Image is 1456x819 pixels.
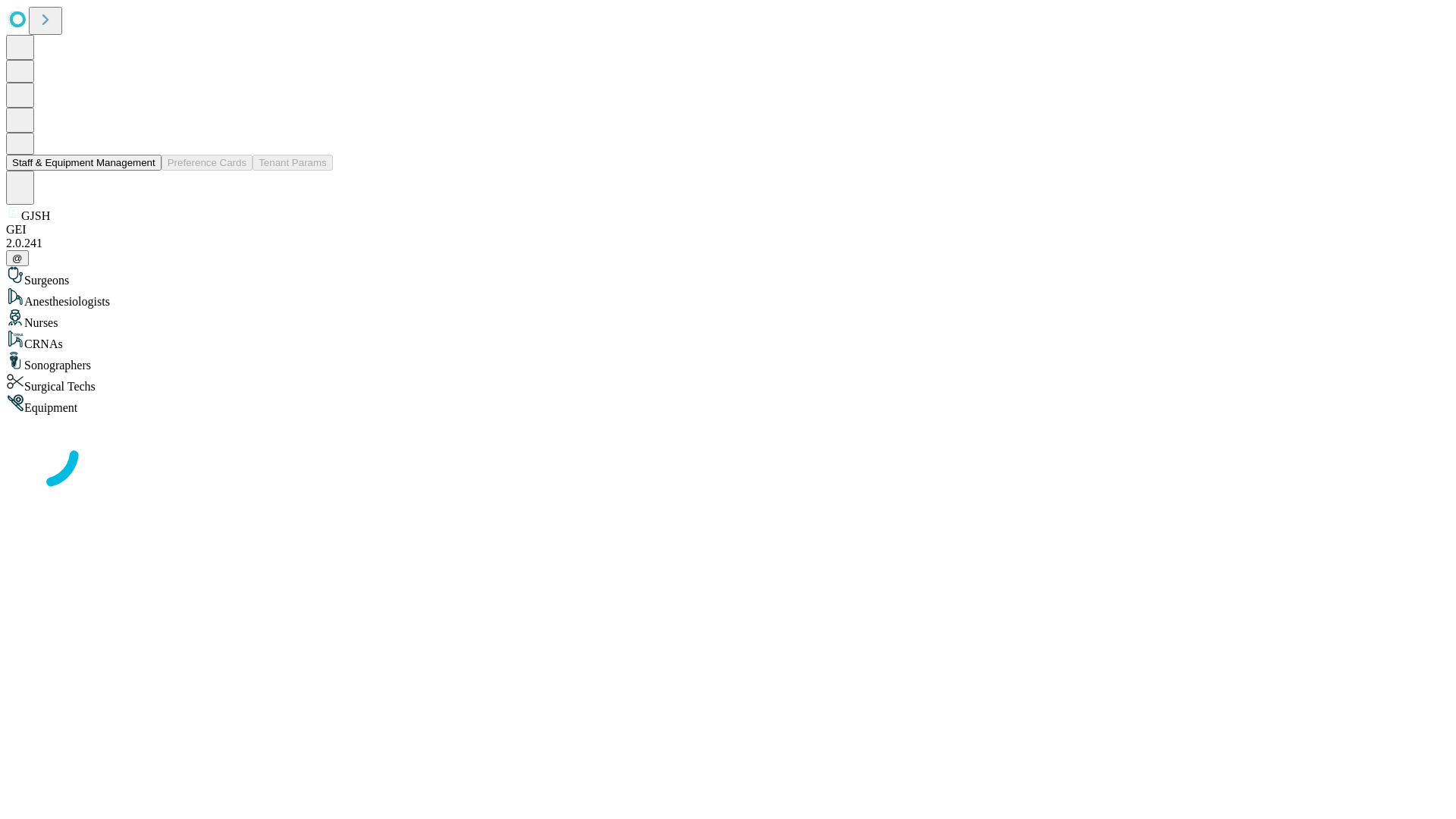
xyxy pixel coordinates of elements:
[6,394,1450,415] div: Equipment
[6,223,1450,237] div: GEI
[6,266,1450,287] div: Surgeons
[253,155,333,171] button: Tenant Params
[6,250,29,266] button: @
[12,253,23,264] span: @
[6,351,1450,372] div: Sonographers
[6,237,1450,250] div: 2.0.241
[6,309,1450,330] div: Nurses
[6,155,162,171] button: Staff & Equipment Management
[6,287,1450,309] div: Anesthesiologists
[21,209,50,222] span: GJSH
[162,155,253,171] button: Preference Cards
[6,330,1450,351] div: CRNAs
[6,372,1450,394] div: Surgical Techs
